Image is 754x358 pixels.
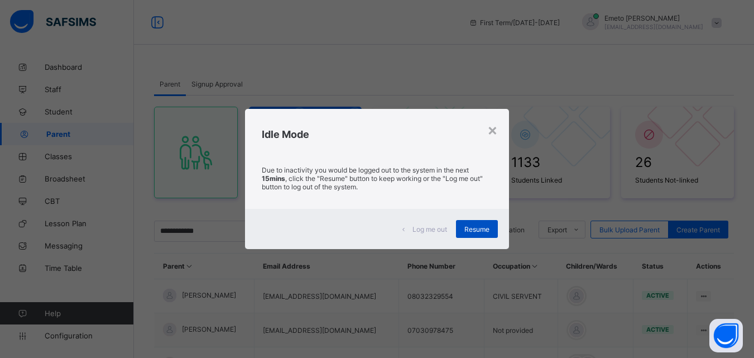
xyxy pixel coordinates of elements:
[412,225,447,233] span: Log me out
[709,319,743,352] button: Open asap
[262,128,492,140] h2: Idle Mode
[262,166,492,191] p: Due to inactivity you would be logged out to the system in the next , click the "Resume" button t...
[487,120,498,139] div: ×
[464,225,489,233] span: Resume
[262,174,285,183] strong: 15mins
